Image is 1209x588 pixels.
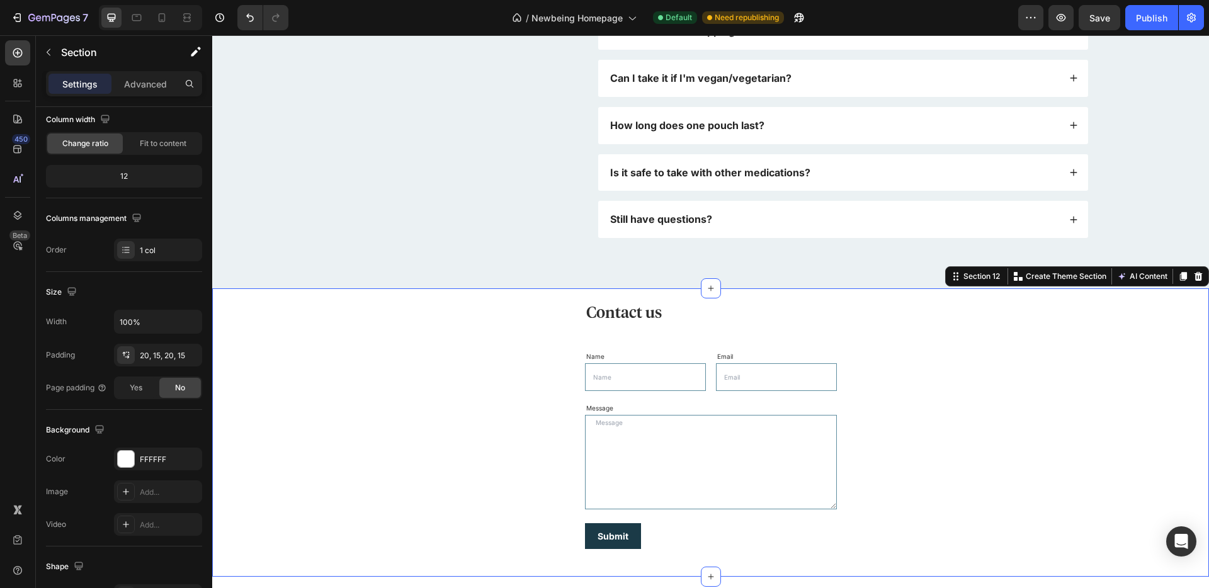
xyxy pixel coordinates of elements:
p: Advanced [124,77,167,91]
span: Newbeing Homepage [531,11,623,25]
strong: How long does one pouch last? [398,84,552,96]
button: AI Content [902,234,958,249]
div: 450 [12,134,30,144]
div: Email [504,314,625,328]
p: Create Theme Section [814,235,894,247]
div: Add... [140,487,199,498]
p: Section [61,45,164,60]
div: Image [46,486,68,497]
div: Color [46,453,65,465]
p: Settings [62,77,98,91]
div: Beta [9,230,30,240]
input: Name [373,328,494,356]
div: Video [46,519,66,530]
button: Save [1079,5,1120,30]
strong: Still have questions? [398,178,500,190]
div: Width [46,316,67,327]
div: Size [46,284,79,301]
div: Columns management [46,210,144,227]
div: Open Intercom Messenger [1166,526,1196,557]
div: Shape [46,558,86,575]
span: Fit to content [140,138,186,149]
div: Page padding [46,382,107,393]
strong: Is it safe to take with other medications? [398,131,598,144]
span: Need republishing [715,12,779,23]
span: Default [666,12,692,23]
iframe: Design area [212,35,1209,588]
div: Publish [1136,11,1167,25]
div: 12 [48,167,200,185]
div: FFFFFF [140,454,199,465]
div: Background [46,422,107,439]
span: No [175,382,185,393]
strong: Can I take it if I'm vegan/vegetarian? [398,37,579,49]
div: 1 col [140,245,199,256]
div: Submit [385,493,416,509]
button: Submit [373,488,429,514]
input: Email [504,328,625,356]
div: 20, 15, 20, 15 [140,350,199,361]
div: Add... [140,519,199,531]
span: Change ratio [62,138,108,149]
input: Auto [115,310,201,333]
div: Column width [46,111,113,128]
div: Undo/Redo [237,5,288,30]
div: Section 12 [749,235,790,247]
div: Name [373,314,494,328]
p: 7 [82,10,88,25]
h2: Contact us [373,266,625,289]
div: Padding [46,349,75,361]
div: Message [373,366,625,380]
span: / [526,11,529,25]
span: Yes [130,382,142,393]
div: Order [46,244,67,256]
span: Save [1089,13,1110,23]
button: Publish [1125,5,1178,30]
button: 7 [5,5,94,30]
